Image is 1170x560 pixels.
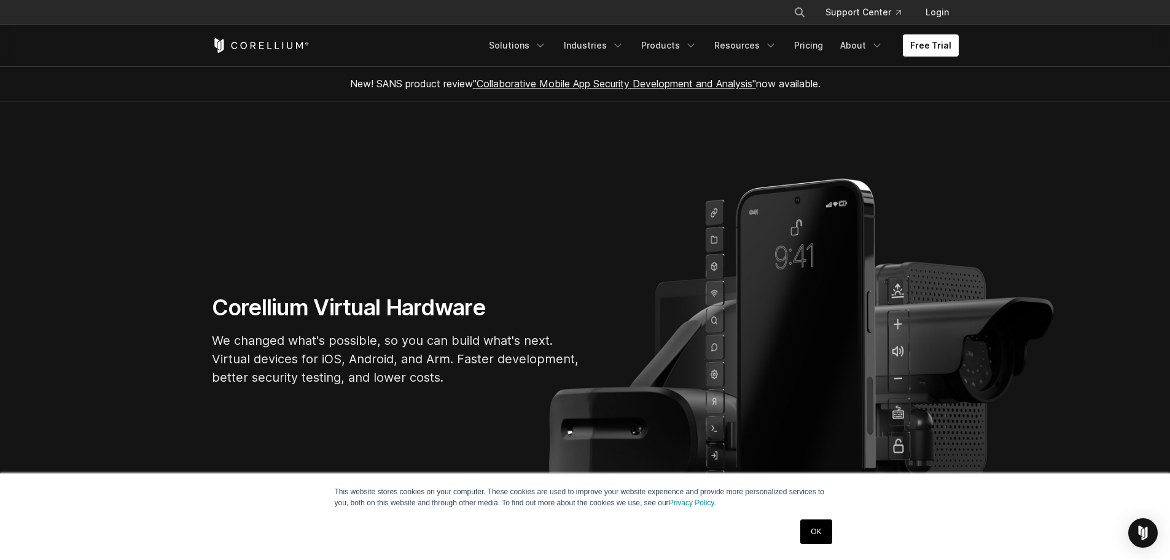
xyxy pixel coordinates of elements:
div: Navigation Menu [482,34,959,57]
span: New! SANS product review now available. [350,77,821,90]
a: Resources [707,34,784,57]
a: OK [800,519,832,544]
a: Support Center [816,1,911,23]
button: Search [789,1,811,23]
a: Products [634,34,704,57]
div: Open Intercom Messenger [1128,518,1158,548]
a: Login [916,1,959,23]
a: Free Trial [903,34,959,57]
a: Pricing [787,34,830,57]
div: Navigation Menu [779,1,959,23]
a: Corellium Home [212,38,310,53]
a: Industries [556,34,631,57]
a: About [833,34,891,57]
p: This website stores cookies on your computer. These cookies are used to improve your website expe... [335,486,836,508]
a: "Collaborative Mobile App Security Development and Analysis" [473,77,756,90]
h1: Corellium Virtual Hardware [212,294,580,321]
a: Privacy Policy. [669,499,716,507]
a: Solutions [482,34,554,57]
p: We changed what's possible, so you can build what's next. Virtual devices for iOS, Android, and A... [212,331,580,387]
